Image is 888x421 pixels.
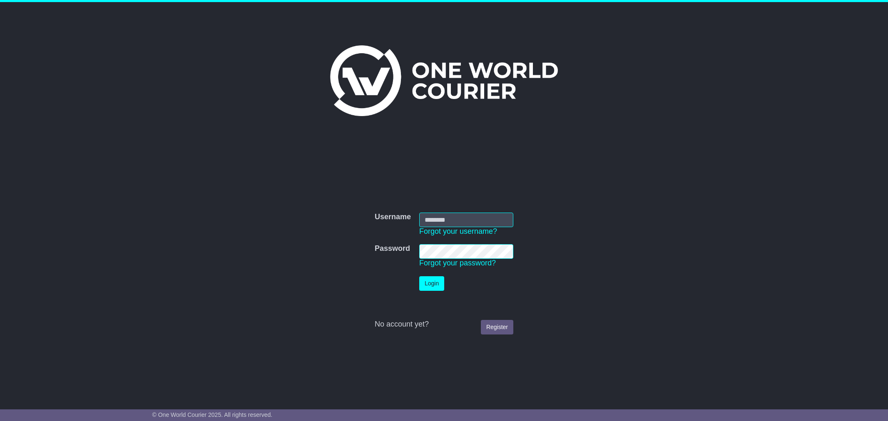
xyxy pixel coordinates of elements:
[481,320,513,334] a: Register
[330,45,557,116] img: One World
[375,213,411,222] label: Username
[419,276,444,291] button: Login
[375,244,410,253] label: Password
[375,320,513,329] div: No account yet?
[419,259,496,267] a: Forgot your password?
[419,227,497,235] a: Forgot your username?
[152,411,273,418] span: © One World Courier 2025. All rights reserved.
